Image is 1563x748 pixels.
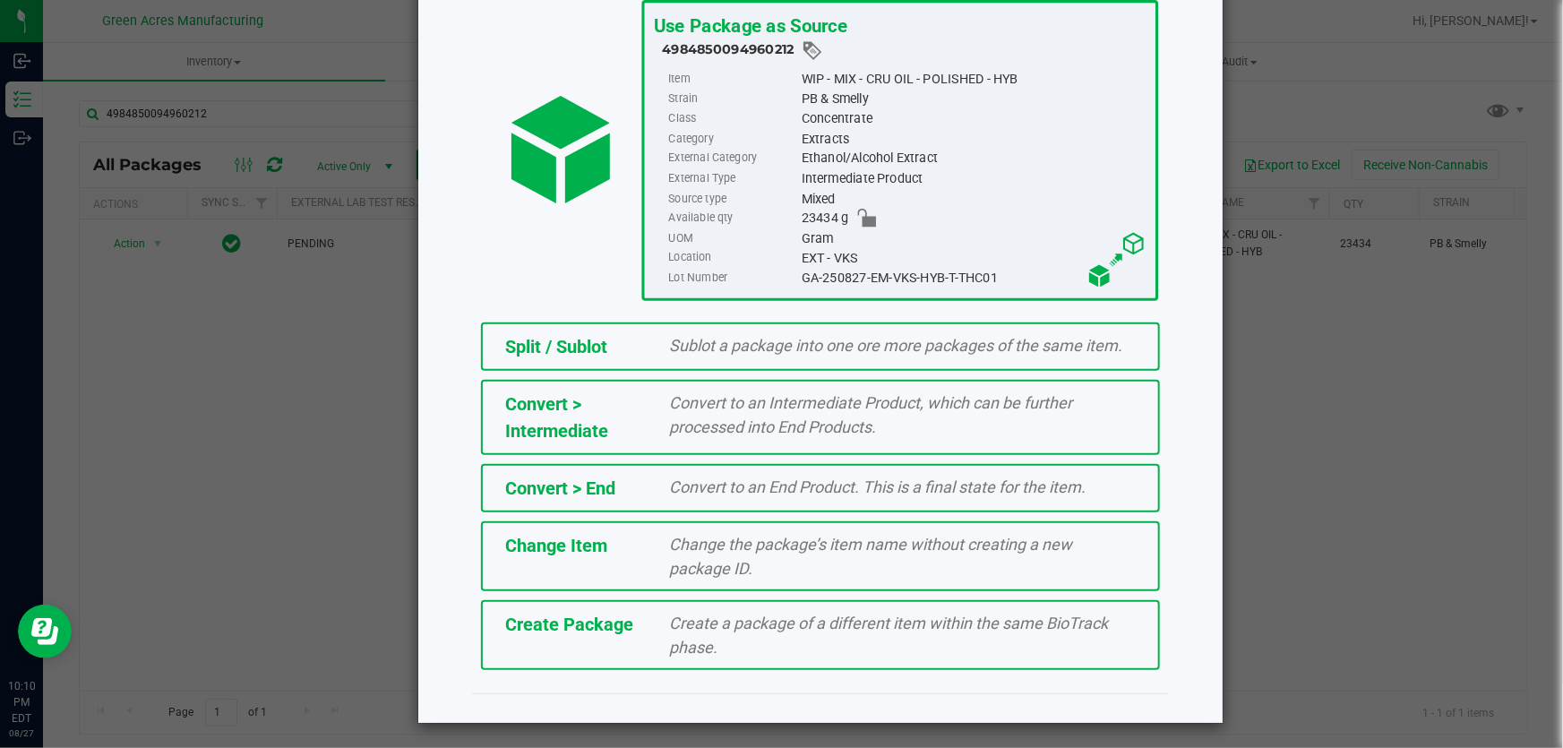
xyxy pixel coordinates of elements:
[802,209,849,228] span: 23434 g
[802,189,1146,209] div: Mixed
[18,605,72,658] iframe: Resource center
[505,614,633,635] span: Create Package
[802,149,1146,168] div: Ethanol/Alcohol Extract
[668,129,797,149] label: Category
[802,109,1146,129] div: Concentrate
[668,109,797,129] label: Class
[662,39,1146,62] div: 4984850094960212
[668,149,797,168] label: External Category
[668,189,797,209] label: Source type
[802,129,1146,149] div: Extracts
[668,248,797,268] label: Location
[668,209,797,228] label: Available qty
[670,535,1073,578] span: Change the package’s item name without creating a new package ID.
[802,69,1146,89] div: WIP - MIX - CRU OIL - POLISHED - HYB
[670,614,1109,657] span: Create a package of a different item within the same BioTrack phase.
[505,336,607,357] span: Split / Sublot
[802,248,1146,268] div: EXT - VKS
[505,393,608,442] span: Convert > Intermediate
[505,477,615,499] span: Convert > End
[670,393,1073,436] span: Convert to an Intermediate Product, which can be further processed into End Products.
[802,228,1146,248] div: Gram
[802,268,1146,288] div: GA-250827-EM-VKS-HYB-T-THC01
[668,69,797,89] label: Item
[505,535,607,556] span: Change Item
[802,89,1146,108] div: PB & Smelly
[668,228,797,248] label: UOM
[668,268,797,288] label: Lot Number
[668,89,797,108] label: Strain
[670,336,1123,355] span: Sublot a package into one ore more packages of the same item.
[654,14,847,37] span: Use Package as Source
[670,477,1086,496] span: Convert to an End Product. This is a final state for the item.
[668,168,797,188] label: External Type
[802,168,1146,188] div: Intermediate Product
